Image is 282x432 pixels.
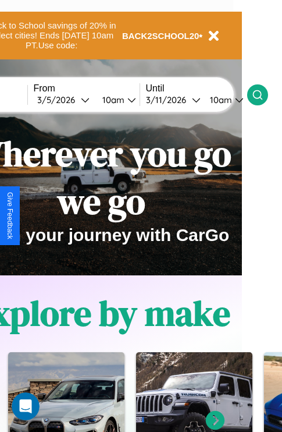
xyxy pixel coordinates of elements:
div: 10am [97,94,127,105]
div: 3 / 11 / 2026 [146,94,192,105]
button: 3/5/2026 [34,94,93,106]
div: Give Feedback [6,192,14,239]
iframe: Intercom live chat [12,392,40,420]
button: 10am [93,94,140,106]
b: BACK2SCHOOL20 [122,31,199,41]
button: 10am [201,94,247,106]
label: From [34,83,140,94]
div: 10am [204,94,235,105]
div: 3 / 5 / 2026 [37,94,81,105]
label: Until [146,83,247,94]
